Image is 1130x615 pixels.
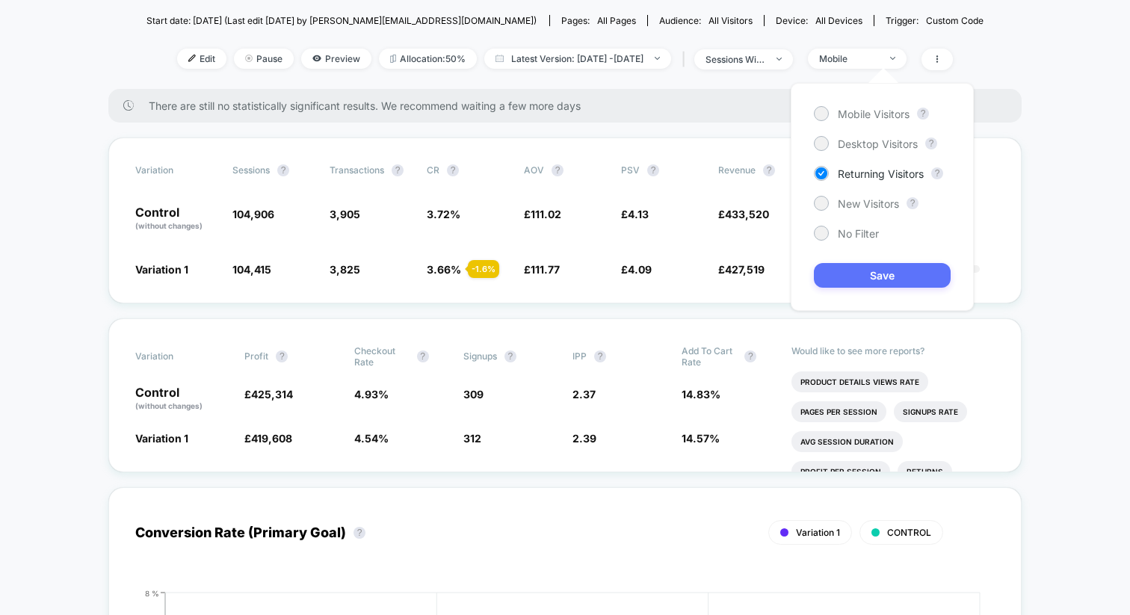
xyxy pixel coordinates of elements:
span: 4.54 % [354,432,389,445]
li: Profit Per Session [791,461,890,482]
span: New Visitors [838,197,899,210]
img: end [245,55,253,62]
span: Start date: [DATE] (Last edit [DATE] by [PERSON_NAME][EMAIL_ADDRESS][DOMAIN_NAME]) [146,15,537,26]
span: Revenue [718,164,756,176]
span: Sessions [232,164,270,176]
button: ? [552,164,564,176]
button: ? [925,137,937,149]
span: IPP [572,350,587,362]
tspan: 8 % [145,588,159,597]
button: ? [917,108,929,120]
span: Variation 1 [796,527,840,538]
span: Allocation: 50% [379,49,477,69]
span: Add To Cart Rate [682,345,737,368]
span: Pause [234,49,294,69]
img: edit [188,55,196,62]
img: end [890,57,895,60]
span: 111.77 [531,263,560,276]
span: Checkout Rate [354,345,410,368]
span: Profit [244,350,268,362]
p: Control [135,386,229,412]
span: 312 [463,432,481,445]
img: end [655,57,660,60]
li: Product Details Views Rate [791,371,928,392]
span: 14.83 % [682,388,720,401]
span: 427,519 [725,263,765,276]
span: Variation 1 [135,263,188,276]
span: 433,520 [725,208,769,220]
span: £ [244,432,292,445]
span: There are still no statistically significant results. We recommend waiting a few more days [149,99,992,112]
span: 3,905 [330,208,360,220]
button: ? [277,164,289,176]
button: ? [907,197,918,209]
button: ? [353,527,365,539]
p: Control [135,206,217,232]
button: ? [763,164,775,176]
span: £ [524,263,560,276]
span: 14.57 % [682,432,720,445]
span: PSV [621,164,640,176]
span: CR [427,164,439,176]
span: Preview [301,49,371,69]
span: No Filter [838,227,879,240]
span: 4.93 % [354,388,389,401]
li: Signups Rate [894,401,967,422]
div: Audience: [659,15,753,26]
span: All Visitors [708,15,753,26]
span: Custom Code [926,15,984,26]
span: (without changes) [135,221,203,230]
span: 425,314 [251,388,293,401]
span: 104,415 [232,263,271,276]
span: 309 [463,388,484,401]
button: ? [504,350,516,362]
button: ? [931,167,943,179]
span: 104,906 [232,208,274,220]
span: CONTROL [887,527,931,538]
span: Desktop Visitors [838,137,918,150]
div: Trigger: [886,15,984,26]
button: Save [814,263,951,288]
button: ? [417,350,429,362]
span: £ [621,263,652,276]
div: sessions with impression [706,54,765,65]
span: Latest Version: [DATE] - [DATE] [484,49,671,69]
img: end [777,58,782,61]
img: calendar [495,55,504,62]
span: 4.13 [628,208,649,220]
span: 4.09 [628,263,652,276]
span: all devices [815,15,862,26]
span: 111.02 [531,208,561,220]
span: Variation 1 [135,432,188,445]
button: ? [744,350,756,362]
span: 2.37 [572,388,596,401]
button: ? [392,164,404,176]
div: Mobile [819,53,879,64]
button: ? [447,164,459,176]
span: Device: [764,15,874,26]
img: rebalance [390,55,396,63]
span: (without changes) [135,401,203,410]
span: | [679,49,694,70]
span: 2.39 [572,432,596,445]
li: Returns [898,461,952,482]
span: 3,825 [330,263,360,276]
button: ? [594,350,606,362]
li: Pages Per Session [791,401,886,422]
span: Variation [135,345,217,368]
span: £ [718,263,765,276]
span: £ [244,388,293,401]
span: £ [524,208,561,220]
div: Pages: [561,15,636,26]
span: AOV [524,164,544,176]
button: ? [647,164,659,176]
span: Variation [135,164,217,176]
span: Returning Visitors [838,167,924,180]
button: ? [276,350,288,362]
div: - 1.6 % [468,260,499,278]
span: all pages [597,15,636,26]
span: 3.66 % [427,263,461,276]
span: Signups [463,350,497,362]
li: Avg Session Duration [791,431,903,452]
span: Transactions [330,164,384,176]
